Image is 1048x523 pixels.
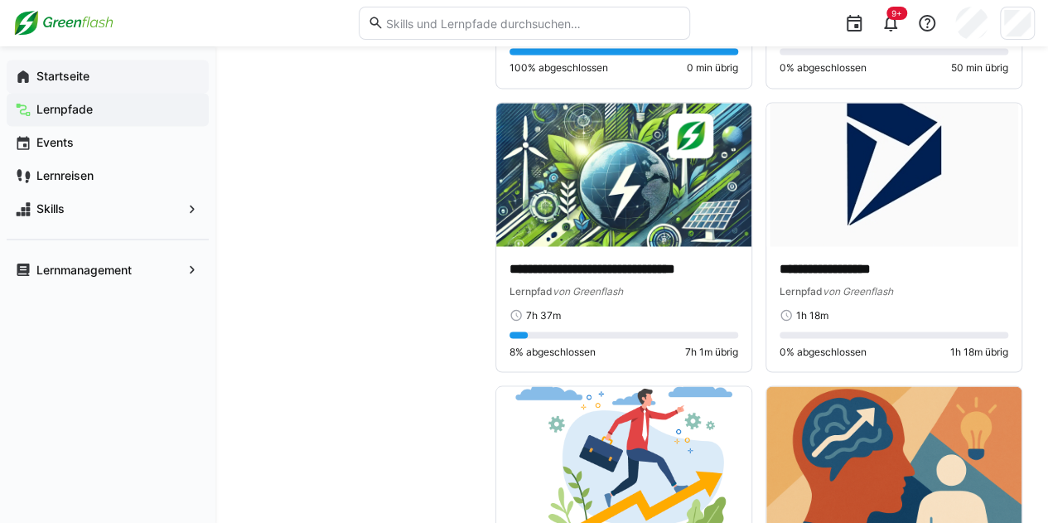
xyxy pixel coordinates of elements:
[510,284,553,297] span: Lernpfad
[685,345,738,358] span: 7h 1m übrig
[796,308,828,322] span: 1h 18m
[823,284,893,297] span: von Greenflash
[510,345,596,358] span: 8% abgeschlossen
[687,61,738,75] span: 0 min übrig
[384,16,680,31] input: Skills und Lernpfade durchsuchen…
[780,284,823,297] span: Lernpfad
[780,345,867,358] span: 0% abgeschlossen
[891,8,902,18] span: 9+
[526,308,561,322] span: 7h 37m
[766,103,1021,246] img: image
[496,103,751,246] img: image
[553,284,623,297] span: von Greenflash
[950,345,1008,358] span: 1h 18m übrig
[510,61,608,75] span: 100% abgeschlossen
[780,61,867,75] span: 0% abgeschlossen
[951,61,1008,75] span: 50 min übrig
